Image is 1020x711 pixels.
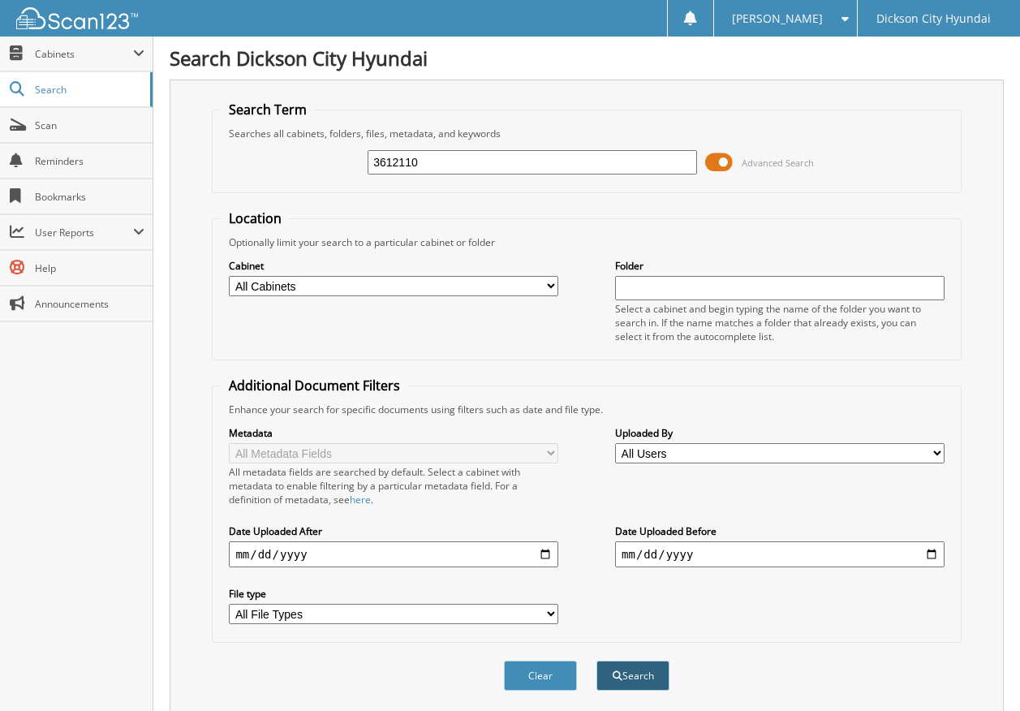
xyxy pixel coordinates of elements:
label: Date Uploaded After [229,524,558,538]
label: File type [229,587,558,601]
input: start [229,541,558,567]
span: User Reports [35,226,133,239]
button: Search [596,661,669,691]
span: Announcements [35,297,144,311]
h1: Search Dickson City Hyundai [170,45,1004,71]
div: Enhance your search for specific documents using filters such as date and file type. [221,403,952,416]
span: Scan [35,118,144,132]
div: All metadata fields are searched by default. Select a cabinet with metadata to enable filtering b... [229,465,558,506]
span: Reminders [35,154,144,168]
label: Cabinet [229,259,558,273]
label: Metadata [229,426,558,440]
span: Search [35,83,142,97]
legend: Additional Document Filters [221,377,408,394]
span: Cabinets [35,47,133,61]
legend: Search Term [221,101,315,118]
label: Folder [615,259,945,273]
div: Optionally limit your search to a particular cabinet or folder [221,235,952,249]
span: Bookmarks [35,190,144,204]
span: Help [35,261,144,275]
input: end [615,541,945,567]
span: Advanced Search [742,157,814,169]
span: [PERSON_NAME] [732,14,823,24]
legend: Location [221,209,290,227]
img: scan123-logo-white.svg [16,7,138,29]
div: Select a cabinet and begin typing the name of the folder you want to search in. If the name match... [615,302,945,343]
div: Searches all cabinets, folders, files, metadata, and keywords [221,127,952,140]
button: Clear [504,661,577,691]
a: here [350,493,371,506]
iframe: Chat Widget [939,633,1020,711]
label: Date Uploaded Before [615,524,945,538]
span: Dickson City Hyundai [876,14,991,24]
label: Uploaded By [615,426,945,440]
